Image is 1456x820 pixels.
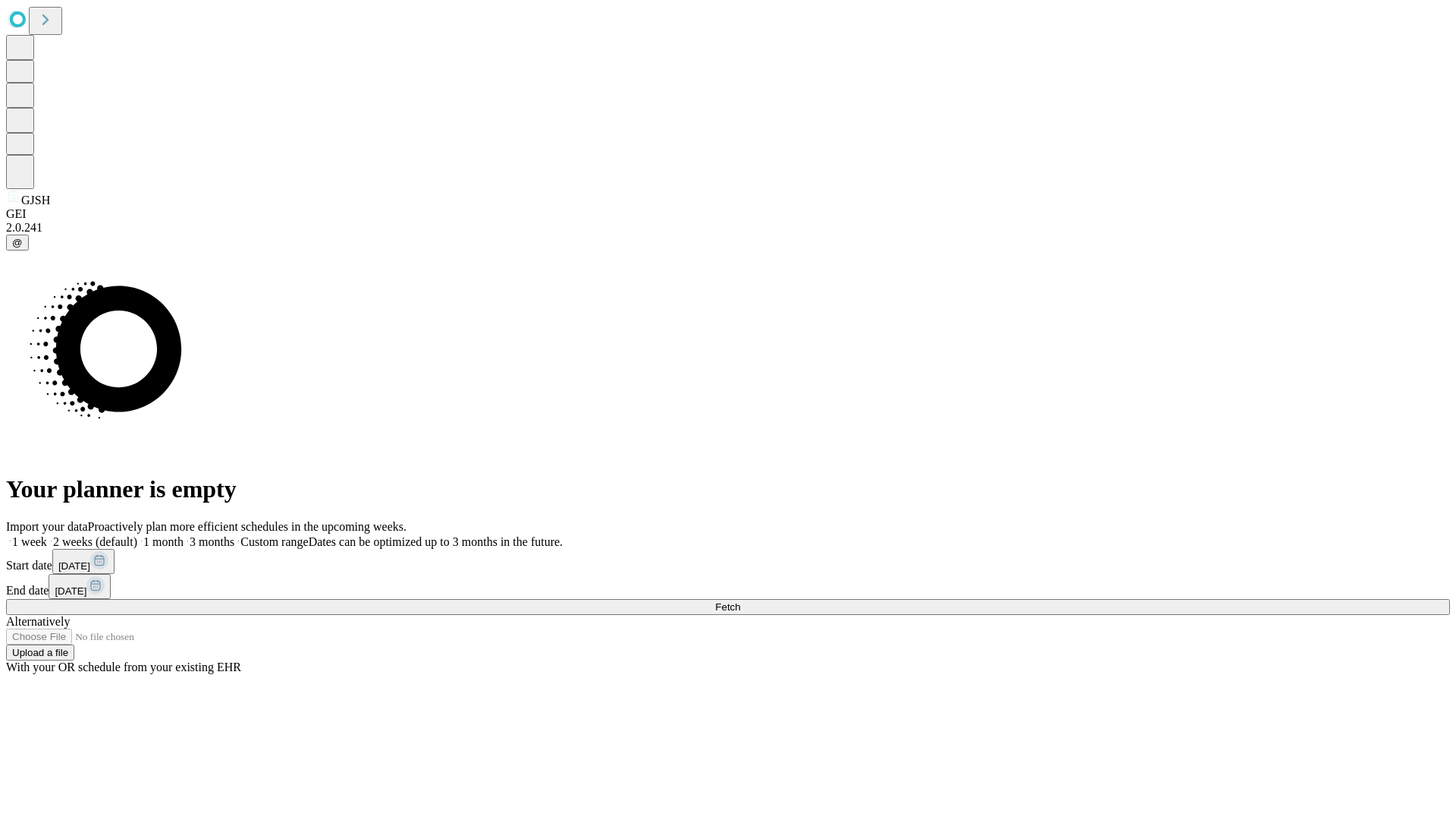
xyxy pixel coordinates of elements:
span: Custom range [240,535,308,548]
span: Alternatively [6,615,70,628]
h1: Your planner is empty [6,475,1450,503]
span: Fetch [715,601,740,613]
span: Import your data [6,520,88,533]
span: [DATE] [58,560,90,572]
div: End date [6,574,1450,599]
span: With your OR schedule from your existing EHR [6,661,241,673]
span: [DATE] [55,585,86,597]
button: Upload a file [6,645,74,661]
span: @ [12,237,23,248]
div: Start date [6,549,1450,574]
span: 1 week [12,535,47,548]
button: Fetch [6,599,1450,615]
button: @ [6,235,29,251]
span: 2 weeks (default) [53,535,137,548]
span: Proactively plan more efficient schedules in the upcoming weeks. [88,520,406,533]
button: [DATE] [52,549,115,574]
span: GJSH [21,194,50,207]
button: [DATE] [49,574,111,599]
div: GEI [6,207,1450,221]
span: Dates can be optimized up to 3 months in the future. [309,535,563,548]
div: 2.0.241 [6,221,1450,235]
span: 3 months [190,535,234,548]
span: 1 month [143,535,184,548]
